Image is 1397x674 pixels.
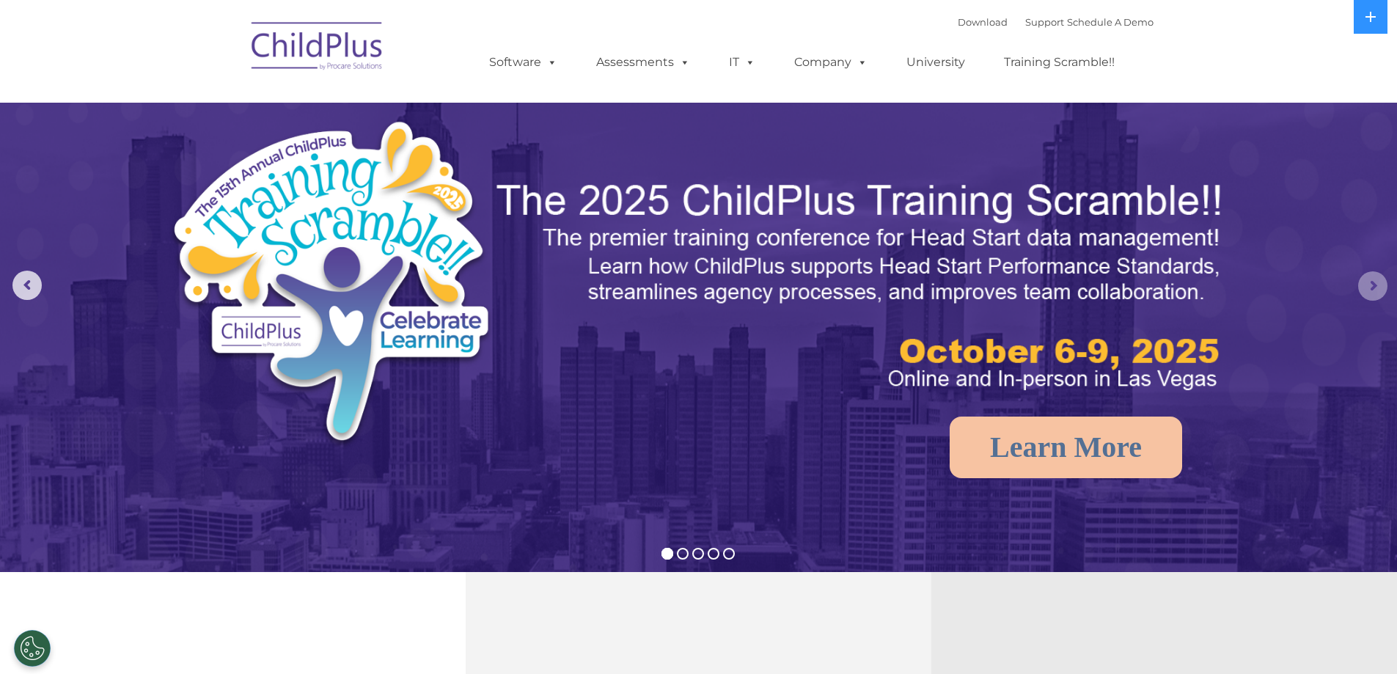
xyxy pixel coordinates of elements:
[950,417,1182,478] a: Learn More
[714,48,770,77] a: IT
[892,48,980,77] a: University
[14,630,51,667] button: Cookies Settings
[958,16,1154,28] font: |
[244,12,391,85] img: ChildPlus by Procare Solutions
[204,97,249,108] span: Last name
[204,157,266,168] span: Phone number
[989,48,1129,77] a: Training Scramble!!
[474,48,572,77] a: Software
[958,16,1008,28] a: Download
[582,48,705,77] a: Assessments
[1025,16,1064,28] a: Support
[1067,16,1154,28] a: Schedule A Demo
[780,48,882,77] a: Company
